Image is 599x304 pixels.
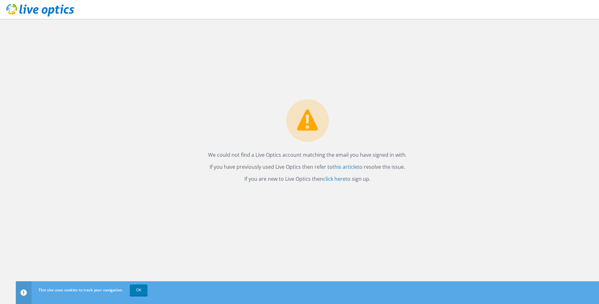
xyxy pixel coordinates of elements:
[332,163,357,170] a: this article
[208,174,407,183] p: If you are new to Live Optics then to sign up.
[208,150,407,159] p: We could not find a Live Optics account matching the email you have signed in with.
[39,287,123,293] span: This site uses cookies to track your navigation.
[323,175,345,182] a: click here
[208,162,407,171] p: If you have previously used Live Optics then refer to to resolve the issue.
[130,284,147,296] a: OK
